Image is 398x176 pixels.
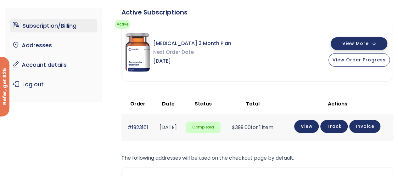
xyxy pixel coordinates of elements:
[5,8,102,102] nav: Account pages
[232,124,251,131] span: 399.00
[10,78,97,91] a: Log out
[246,100,260,107] span: Total
[224,114,281,141] td: for 1 item
[115,20,130,29] span: Active
[121,154,393,162] p: The following addresses will be used on the checkout page by default.
[10,19,97,32] a: Subscription/Billing
[331,37,387,50] button: View More
[320,120,348,133] a: Track
[10,58,97,71] a: Account details
[195,100,212,107] span: Status
[333,57,386,63] span: View Order Progress
[153,39,231,48] span: [MEDICAL_DATA] 3 Month Plan
[160,124,177,131] time: [DATE]
[294,120,319,133] a: View
[121,8,393,17] div: Active Subscriptions
[10,39,97,52] a: Addresses
[153,57,231,65] span: [DATE]
[232,124,235,131] span: $
[342,42,369,46] span: View More
[130,100,145,107] span: Order
[186,122,221,133] span: Completed
[162,100,175,107] span: Date
[328,53,390,67] button: View Order Progress
[127,124,148,131] a: #1923161
[125,33,150,72] img: Sermorelin 3 Month Plan
[349,120,380,133] a: Invoice
[153,48,231,57] span: Next Order Date
[328,100,347,107] span: Actions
